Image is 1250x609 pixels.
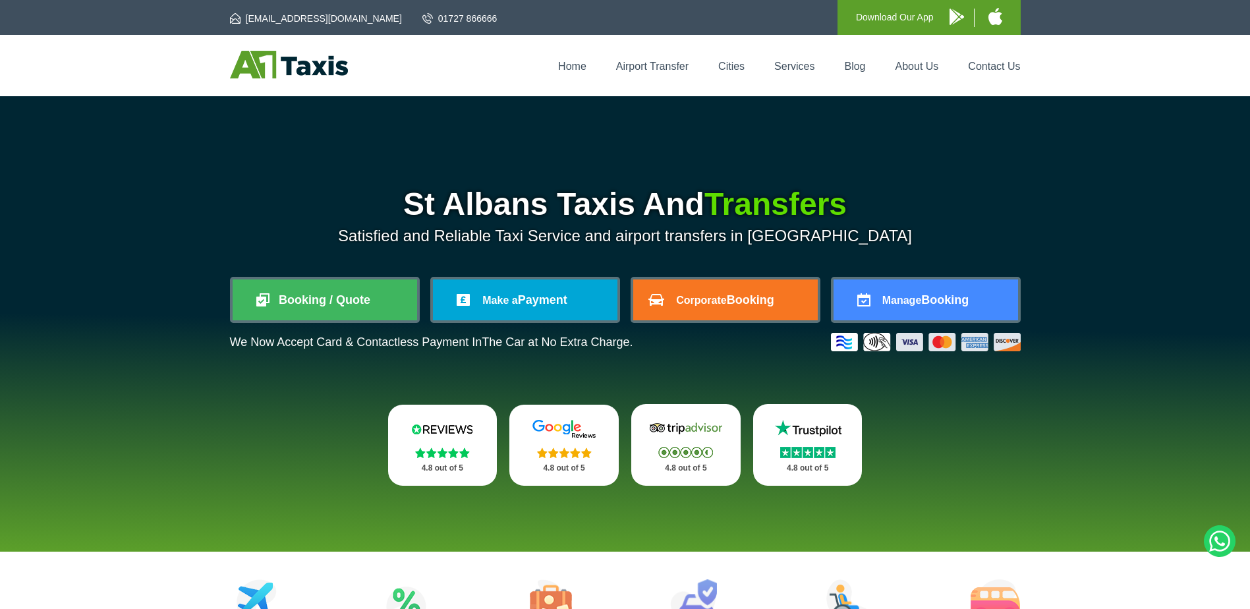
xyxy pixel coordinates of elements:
[433,279,617,320] a: Make aPayment
[753,404,863,486] a: Trustpilot Stars 4.8 out of 5
[509,405,619,486] a: Google Stars 4.8 out of 5
[844,61,865,72] a: Blog
[537,448,592,458] img: Stars
[524,460,604,477] p: 4.8 out of 5
[482,295,517,306] span: Make a
[968,61,1020,72] a: Contact Us
[676,295,726,306] span: Corporate
[233,279,417,320] a: Booking / Quote
[646,460,726,477] p: 4.8 out of 5
[718,61,745,72] a: Cities
[415,448,470,458] img: Stars
[780,447,836,458] img: Stars
[950,9,964,25] img: A1 Taxis Android App
[558,61,586,72] a: Home
[988,8,1002,25] img: A1 Taxis iPhone App
[646,419,725,438] img: Tripadvisor
[856,9,934,26] p: Download Our App
[774,61,814,72] a: Services
[882,295,922,306] span: Manage
[525,419,604,439] img: Google
[230,188,1021,220] h1: St Albans Taxis And
[658,447,713,458] img: Stars
[230,227,1021,245] p: Satisfied and Reliable Taxi Service and airport transfers in [GEOGRAPHIC_DATA]
[768,460,848,477] p: 4.8 out of 5
[704,187,847,221] span: Transfers
[768,419,847,438] img: Trustpilot
[631,404,741,486] a: Tripadvisor Stars 4.8 out of 5
[895,61,939,72] a: About Us
[633,279,818,320] a: CorporateBooking
[831,333,1021,351] img: Credit And Debit Cards
[482,335,633,349] span: The Car at No Extra Charge.
[230,335,633,349] p: We Now Accept Card & Contactless Payment In
[230,12,402,25] a: [EMAIL_ADDRESS][DOMAIN_NAME]
[834,279,1018,320] a: ManageBooking
[616,61,689,72] a: Airport Transfer
[403,419,482,439] img: Reviews.io
[388,405,497,486] a: Reviews.io Stars 4.8 out of 5
[422,12,497,25] a: 01727 866666
[230,51,348,78] img: A1 Taxis St Albans LTD
[403,460,483,477] p: 4.8 out of 5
